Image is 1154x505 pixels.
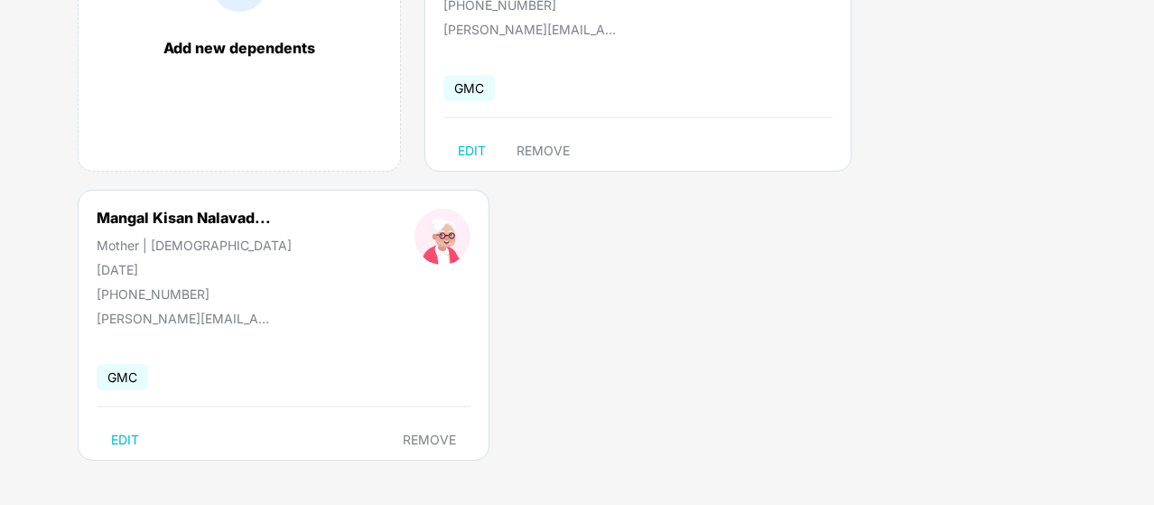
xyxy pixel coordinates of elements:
button: EDIT [97,426,154,454]
div: [PERSON_NAME][EMAIL_ADDRESS][DOMAIN_NAME] [97,311,277,326]
button: REMOVE [388,426,470,454]
div: Mother | [DEMOGRAPHIC_DATA] [97,238,292,253]
div: Mangal Kisan Nalavad... [97,209,271,227]
img: profileImage [414,209,470,265]
div: [PHONE_NUMBER] [97,286,292,302]
button: REMOVE [502,136,584,165]
div: Add new dependents [97,39,382,57]
span: EDIT [458,144,486,158]
span: REMOVE [517,144,570,158]
div: [DATE] [97,262,292,277]
button: EDIT [443,136,500,165]
span: GMC [97,364,148,390]
span: EDIT [111,433,139,447]
span: GMC [443,75,495,101]
div: [PERSON_NAME][EMAIL_ADDRESS][DOMAIN_NAME] [443,22,624,37]
span: REMOVE [403,433,456,447]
